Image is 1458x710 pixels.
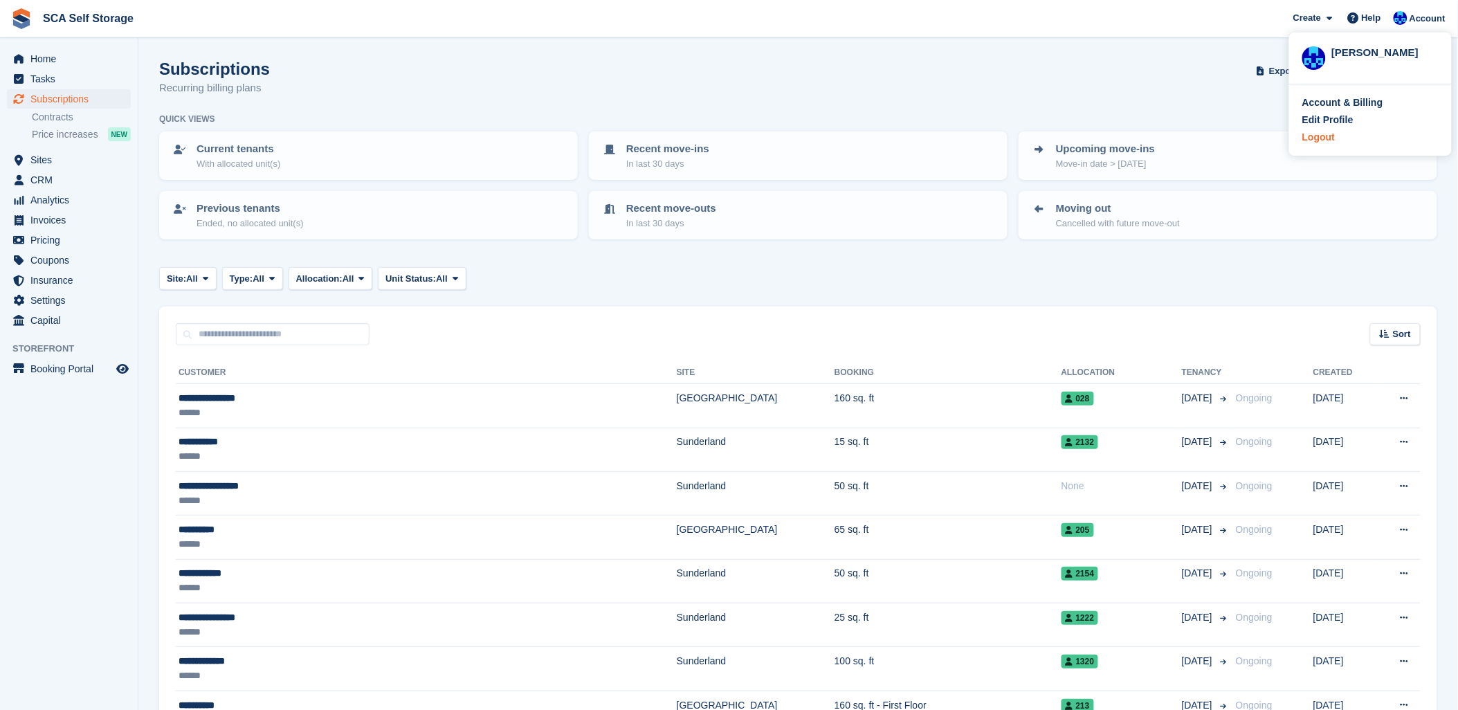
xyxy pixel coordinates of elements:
span: 028 [1061,392,1094,406]
a: Preview store [114,361,131,377]
p: In last 30 days [626,217,716,230]
a: Recent move-outs In last 30 days [590,192,1006,238]
td: 15 sq. ft [835,428,1061,471]
div: [PERSON_NAME] [1331,45,1439,57]
span: Ongoing [1236,480,1273,491]
p: In last 30 days [626,157,709,171]
a: Previous tenants Ended, no allocated unit(s) [161,192,576,238]
p: Previous tenants [197,201,304,217]
img: Kelly Neesham [1302,46,1326,70]
a: menu [7,170,131,190]
span: All [343,272,354,286]
h6: Quick views [159,113,215,125]
span: Allocation: [296,272,343,286]
td: [DATE] [1313,384,1375,428]
span: Ongoing [1236,567,1273,579]
td: [GEOGRAPHIC_DATA] [677,516,835,559]
p: Moving out [1056,201,1180,217]
span: Home [30,49,113,69]
span: Unit Status: [385,272,436,286]
span: 2154 [1061,567,1099,581]
span: Ongoing [1236,392,1273,403]
img: stora-icon-8386f47178a22dfd0bd8f6a31ec36ba5ce8667c1dd55bd0f319d3a0aa187defe.svg [11,8,32,29]
td: Sunderland [677,603,835,647]
a: Upcoming move-ins Move-in date > [DATE] [1020,133,1436,179]
span: 1222 [1061,611,1099,625]
a: menu [7,190,131,210]
div: Logout [1302,130,1335,145]
div: NEW [108,127,131,141]
th: Tenancy [1182,362,1230,384]
span: Create [1293,11,1321,25]
td: 160 sq. ft [835,384,1061,428]
span: Booking Portal [30,359,113,379]
p: Ended, no allocated unit(s) [197,217,304,230]
td: [DATE] [1313,471,1375,515]
a: menu [7,150,131,170]
a: menu [7,89,131,109]
p: Cancelled with future move-out [1056,217,1180,230]
button: Unit Status: All [378,267,466,290]
a: SCA Self Storage [37,7,139,30]
a: menu [7,291,131,310]
a: Moving out Cancelled with future move-out [1020,192,1436,238]
span: Subscriptions [30,89,113,109]
th: Created [1313,362,1375,384]
td: Sunderland [677,559,835,603]
span: CRM [30,170,113,190]
span: Settings [30,291,113,310]
img: Kelly Neesham [1394,11,1407,25]
span: Tasks [30,69,113,89]
span: Ongoing [1236,612,1273,623]
th: Site [677,362,835,384]
span: [DATE] [1182,391,1215,406]
a: menu [7,359,131,379]
button: Export [1253,60,1314,82]
span: [DATE] [1182,479,1215,493]
button: Type: All [222,267,283,290]
p: Upcoming move-ins [1056,141,1155,157]
td: [DATE] [1313,428,1375,471]
span: Type: [230,272,253,286]
div: Account & Billing [1302,95,1383,110]
a: Current tenants With allocated unit(s) [161,133,576,179]
span: 1320 [1061,655,1099,668]
div: Edit Profile [1302,113,1354,127]
span: Ongoing [1236,524,1273,535]
span: [DATE] [1182,522,1215,537]
span: 205 [1061,523,1094,537]
td: 100 sq. ft [835,647,1061,691]
td: 50 sq. ft [835,559,1061,603]
td: Sunderland [677,428,835,471]
span: All [253,272,264,286]
a: menu [7,251,131,270]
a: menu [7,311,131,330]
span: Help [1362,11,1381,25]
a: Account & Billing [1302,95,1439,110]
div: None [1061,479,1182,493]
span: [DATE] [1182,610,1215,625]
span: Analytics [30,190,113,210]
p: With allocated unit(s) [197,157,280,171]
span: Account [1410,12,1446,26]
a: menu [7,49,131,69]
p: Recent move-ins [626,141,709,157]
td: 25 sq. ft [835,603,1061,647]
th: Booking [835,362,1061,384]
p: Recent move-outs [626,201,716,217]
p: Move-in date > [DATE] [1056,157,1155,171]
span: 2132 [1061,435,1099,449]
td: 65 sq. ft [835,516,1061,559]
span: All [186,272,198,286]
th: Customer [176,362,677,384]
a: Logout [1302,130,1439,145]
span: Sort [1393,327,1411,341]
span: Invoices [30,210,113,230]
a: menu [7,271,131,290]
span: Storefront [12,342,138,356]
span: Ongoing [1236,655,1273,666]
span: [DATE] [1182,654,1215,668]
a: menu [7,230,131,250]
span: Sites [30,150,113,170]
th: Allocation [1061,362,1182,384]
